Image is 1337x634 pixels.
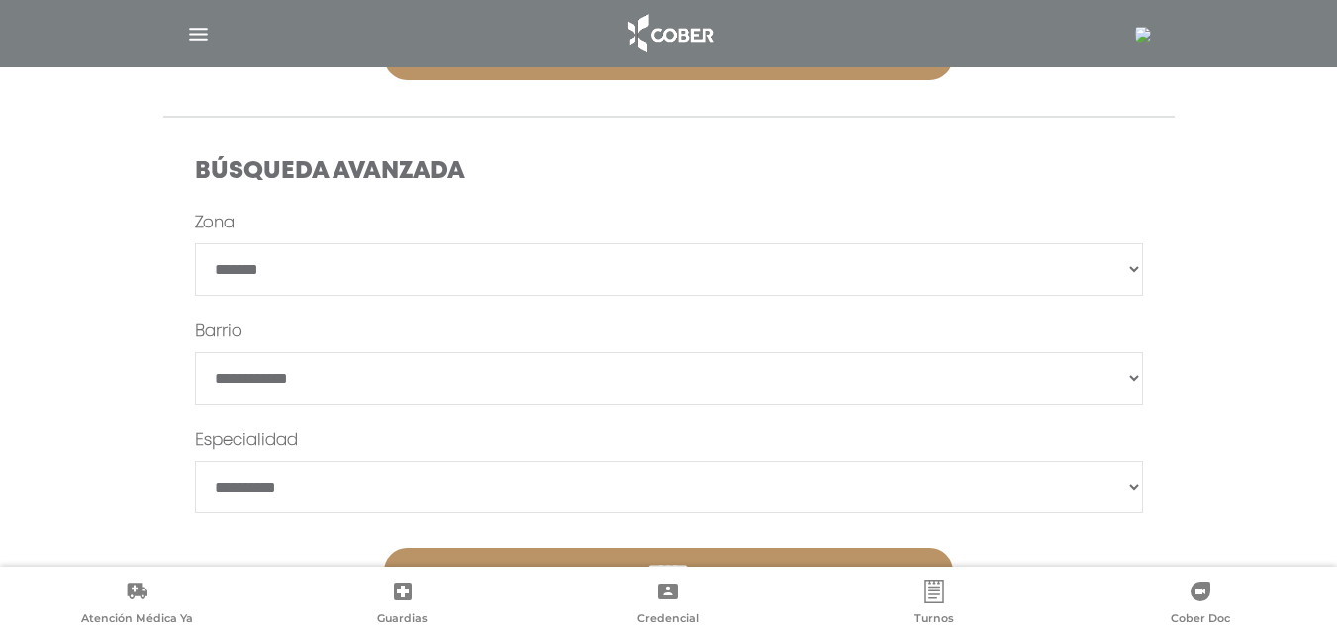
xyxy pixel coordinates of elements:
label: Barrio [195,320,242,344]
a: Cober Doc [1067,580,1333,630]
span: Turnos [914,611,954,629]
span: Atención Médica Ya [81,611,193,629]
a: Turnos [802,580,1068,630]
span: Credencial [637,611,699,629]
a: Atención Médica Ya [4,580,270,630]
img: logo_cober_home-white.png [618,10,721,57]
label: Zona [195,212,235,235]
h4: Búsqueda Avanzada [195,158,1143,187]
a: Guardias [270,580,536,630]
label: Especialidad [195,429,298,453]
span: Cober Doc [1171,611,1230,629]
img: 24613 [1135,27,1151,43]
a: Credencial [535,580,802,630]
img: Cober_menu-lines-white.svg [186,22,211,46]
span: Guardias [377,611,428,629]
